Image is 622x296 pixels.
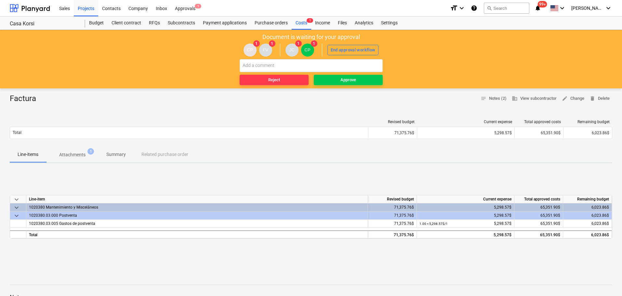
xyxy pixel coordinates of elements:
[13,130,21,135] p: Total
[558,4,566,12] i: keyboard_arrow_down
[419,231,511,239] div: 5,298.57$
[563,203,612,212] div: 6,023.86$
[10,94,41,104] div: Factura
[199,17,251,30] a: Payment applications
[263,47,268,52] span: FV
[420,120,512,124] div: Current expense
[368,195,417,203] div: Revised budget
[368,212,417,220] div: 71,375.76$
[587,94,612,104] button: Delete
[304,47,311,52] span: CP
[327,45,379,55] button: End approval workflow
[592,131,609,135] span: 6,023.86$
[420,131,512,135] div: 5,298.57$
[512,95,557,102] span: View subcontractor
[514,128,563,138] div: 65,351.90$
[589,265,622,296] iframe: Chat Widget
[26,230,368,238] div: Total
[311,17,334,30] a: Income
[251,17,292,30] a: Purchase orders
[164,17,199,30] a: Subcontracts
[481,95,507,102] span: Notes (2)
[484,3,529,14] button: Search
[269,40,275,47] span: 1
[106,151,126,158] p: Summary
[295,40,302,47] span: 1
[289,47,294,52] span: JC
[514,212,563,220] div: 65,351.90$
[487,6,492,11] span: search
[512,96,518,101] span: business
[29,203,365,211] div: 1020380 Mantenimiento y Misceláneos
[368,230,417,238] div: 71,375.76$
[514,230,563,238] div: 65,351.90$
[334,17,351,30] a: Files
[240,59,383,72] input: Add a comment
[563,230,612,238] div: 6,023.86$
[340,76,356,84] div: Approve
[13,212,20,220] span: keyboard_arrow_down
[301,44,314,57] div: Claudia Perez
[292,17,311,30] div: Costs
[591,221,609,226] span: 6,023.86$
[559,94,587,104] button: Change
[108,17,145,30] a: Client contract
[29,212,365,219] div: 1020380.03.000 Postventa
[419,203,511,212] div: 5,298.57$
[377,17,402,30] a: Settings
[514,195,563,203] div: Total approved costs
[18,151,38,158] p: Line-items
[87,148,94,155] span: 1
[244,44,257,57] div: Claudia Perez
[481,96,486,101] span: notes
[13,196,20,203] span: keyboard_arrow_down
[604,4,612,12] i: keyboard_arrow_down
[566,120,610,124] div: Remaining budget
[517,120,561,124] div: Total approved costs
[195,4,201,8] span: 1
[368,128,417,138] div: 71,375.76$
[419,212,511,220] div: 5,298.57$
[589,95,610,102] span: Delete
[259,44,272,57] div: Fernando Vanegas
[535,4,541,12] i: notifications
[351,17,377,30] a: Analytics
[562,95,584,102] span: Change
[368,203,417,212] div: 71,375.76$
[563,195,612,203] div: Remaining budget
[13,204,20,212] span: keyboard_arrow_down
[247,47,253,52] span: CP
[419,222,448,225] small: 1.00 × 5,298.57$ / 1
[240,75,309,85] button: Reject
[10,20,77,27] div: Casa Korsi
[268,76,280,84] div: Reject
[471,4,477,12] i: Knowledge base
[450,4,458,12] i: format_size
[458,4,466,12] i: keyboard_arrow_down
[368,220,417,228] div: 71,375.76$
[417,195,514,203] div: Current expense
[59,151,86,158] p: Attachments
[514,203,563,212] div: 65,351.90$
[314,75,383,85] button: Approve
[419,220,511,228] div: 5,298.57$
[540,221,560,226] span: 65,351.90$
[262,33,360,41] p: Document is waiting for your approval
[571,6,604,11] span: [PERSON_NAME]
[253,40,260,47] span: 1
[589,96,595,101] span: delete
[85,17,108,30] a: Budget
[145,17,164,30] a: RFQs
[311,40,317,47] span: 1
[371,120,415,124] div: Revised budget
